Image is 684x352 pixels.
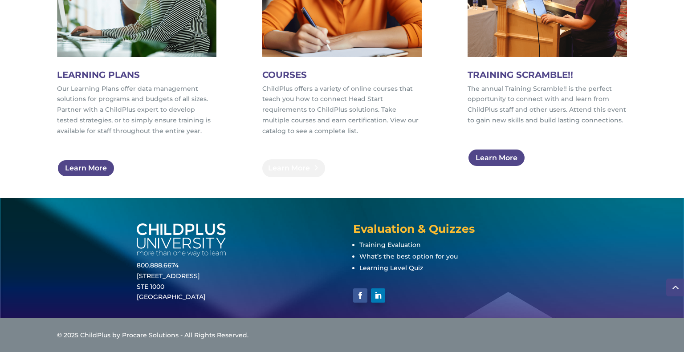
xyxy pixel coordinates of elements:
a: 800.888.6674 [137,261,179,269]
iframe: Chat Widget [539,256,684,352]
a: Follow on Facebook [353,288,367,303]
p: The annual Training Scramble!! is the perfect opportunity to connect with and learn from ChildPlu... [468,84,627,126]
span: LEARNING PLANS [57,69,140,80]
a: Learn More [262,159,325,178]
p: Our Learning Plans offer data management solutions for programs and budgets of all sizes. Partner... [57,84,216,137]
div: © 2025 ChildPlus by Procare Solutions - All Rights Reserved. [57,330,627,341]
a: [STREET_ADDRESS]STE 1000[GEOGRAPHIC_DATA] [137,272,206,301]
a: Learning Level Quiz [359,264,423,272]
h4: Evaluation & Quizzes [353,223,547,239]
a: Learn More [468,149,525,167]
a: Training Evaluation [359,241,421,249]
a: Follow on LinkedIn [371,288,385,303]
p: ChildPlus offers a variety of online courses that teach you how to connect Head Start requirement... [262,84,422,137]
a: What’s the best option for you [359,252,458,260]
span: COURSES [262,69,307,80]
img: white-cpu-wordmark [137,223,226,257]
a: Learn More [57,159,115,178]
span: TRAINING SCRAMBLE!! [468,69,573,80]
